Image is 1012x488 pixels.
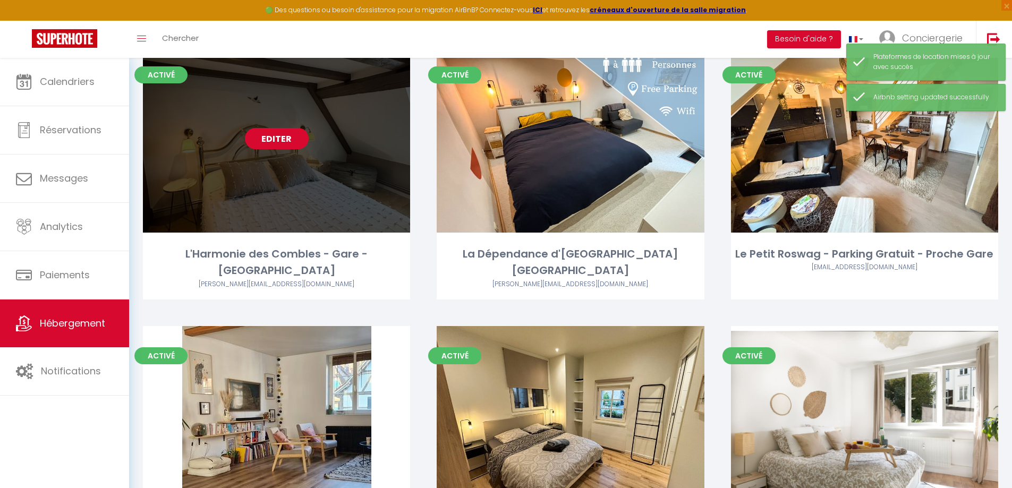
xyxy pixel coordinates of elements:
[879,30,895,46] img: ...
[987,32,1000,46] img: logout
[40,268,90,281] span: Paiements
[428,347,481,364] span: Activé
[902,31,963,45] span: Conciergerie
[533,5,542,14] a: ICI
[873,92,994,102] div: Airbnb setting updated successfully
[143,246,410,279] div: L'Harmonie des Combles - Gare - [GEOGRAPHIC_DATA]
[32,29,97,48] img: Super Booking
[245,128,309,149] a: Editer
[40,172,88,185] span: Messages
[40,75,95,88] span: Calendriers
[437,279,704,289] div: Airbnb
[590,5,746,14] a: créneaux d'ouverture de la salle migration
[154,21,207,58] a: Chercher
[871,21,976,58] a: ... Conciergerie
[40,123,101,136] span: Réservations
[731,246,998,262] div: Le Petit Roswag - Parking Gratuit - Proche Gare
[428,66,481,83] span: Activé
[967,440,1004,480] iframe: Chat
[767,30,841,48] button: Besoin d'aide ?
[722,66,776,83] span: Activé
[134,66,188,83] span: Activé
[437,246,704,279] div: La Dépendance d'[GEOGRAPHIC_DATA] [GEOGRAPHIC_DATA]
[41,364,101,378] span: Notifications
[40,220,83,233] span: Analytics
[722,347,776,364] span: Activé
[731,262,998,272] div: Airbnb
[8,4,40,36] button: Ouvrir le widget de chat LiveChat
[134,347,188,364] span: Activé
[162,32,199,44] span: Chercher
[143,279,410,289] div: Airbnb
[40,316,105,330] span: Hébergement
[873,52,994,72] div: Plateformes de location mises à jour avec succès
